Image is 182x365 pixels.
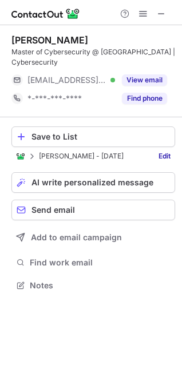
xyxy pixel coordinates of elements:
[11,255,175,271] button: Find work email
[154,150,175,162] a: Edit
[27,75,106,85] span: [EMAIL_ADDRESS][DOMAIN_NAME]
[30,257,171,268] span: Find work email
[11,34,88,46] div: [PERSON_NAME]
[11,200,175,220] button: Send email
[11,277,175,293] button: Notes
[122,93,167,104] button: Reveal Button
[31,205,75,215] span: Send email
[11,7,80,21] img: ContactOut v5.3.10
[16,152,25,161] img: ContactOut
[11,227,175,248] button: Add to email campaign
[11,47,175,68] div: Master of Cybersecurity @ [GEOGRAPHIC_DATA] | Cybersecurity
[31,233,122,242] span: Add to email campaign
[30,280,171,291] span: Notes
[11,126,175,147] button: Save to List
[31,178,153,187] span: AI write personalized message
[31,132,170,141] div: Save to List
[11,172,175,193] button: AI write personalized message
[122,74,167,86] button: Reveal Button
[39,152,124,160] p: [PERSON_NAME] - [DATE]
